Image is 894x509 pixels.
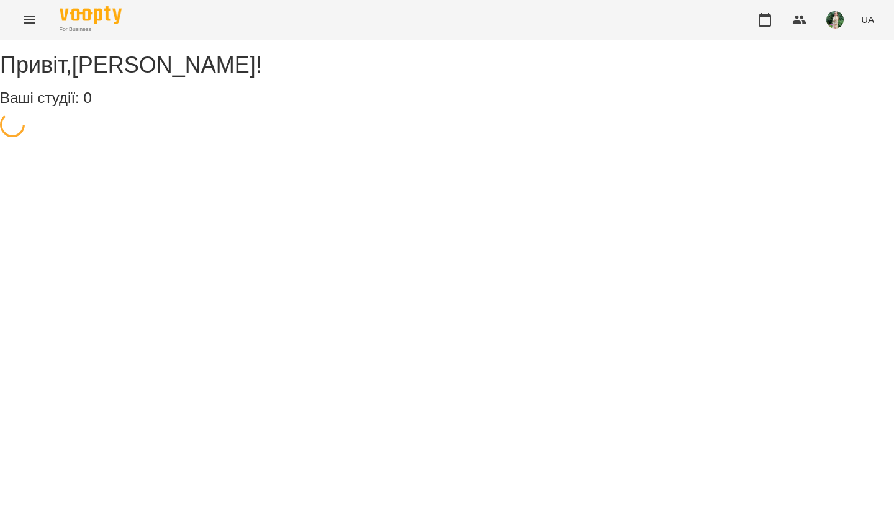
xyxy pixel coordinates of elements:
span: 0 [83,89,91,106]
img: Voopty Logo [60,6,122,24]
button: Menu [15,5,45,35]
img: bbd0528ef5908bfc68755b7ff7d40d74.jpg [826,11,844,29]
span: For Business [60,25,122,34]
span: UA [861,13,874,26]
button: UA [856,8,879,31]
